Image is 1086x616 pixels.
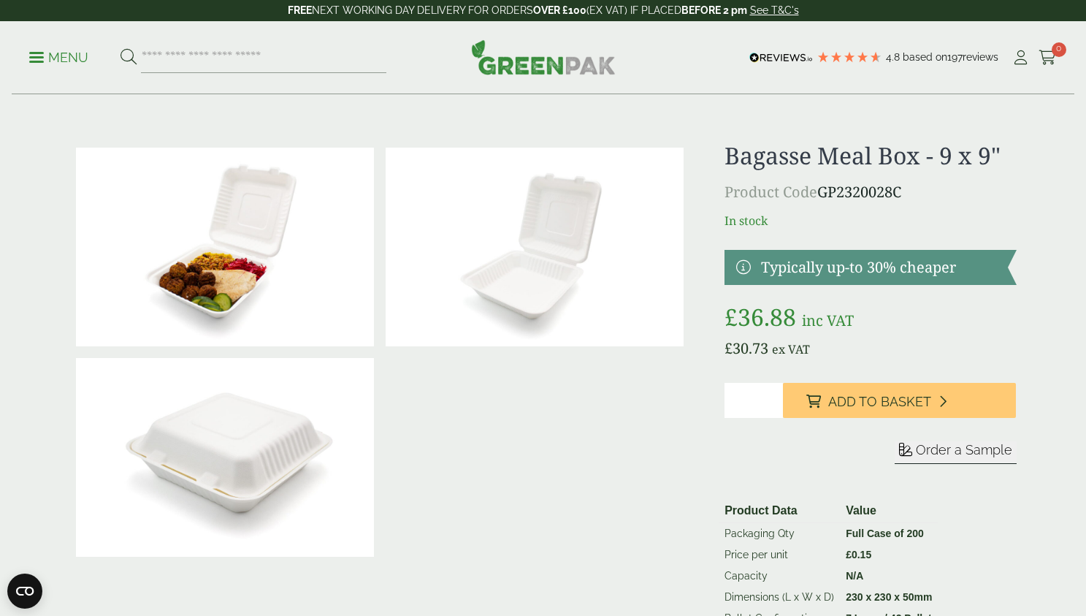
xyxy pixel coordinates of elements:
th: Value [840,499,938,523]
td: Price per unit [719,544,840,566]
strong: FREE [288,4,312,16]
strong: 230 x 230 x 50mm [846,591,932,603]
td: Dimensions (L x W x D) [719,587,840,608]
bdi: 36.88 [724,301,796,332]
h1: Bagasse Meal Box - 9 x 9" [724,142,1016,170]
div: 4.79 Stars [817,50,882,64]
strong: BEFORE 2 pm [681,4,747,16]
p: In stock [724,212,1016,229]
bdi: 30.73 [724,338,768,358]
button: Order a Sample [895,441,1017,464]
td: Packaging Qty [719,523,840,545]
p: Menu [29,49,88,66]
strong: OVER £100 [533,4,586,16]
img: Bagasse Meal Box 9 X 9 Inch With Food [76,148,374,346]
span: ex VAT [772,341,810,357]
i: Cart [1039,50,1057,65]
i: My Account [1012,50,1030,65]
th: Product Data [719,499,840,523]
button: Add to Basket [783,383,1016,418]
span: £ [724,338,733,358]
img: 2320028C Bagasse Meal Box 9x9 Inchclosed [76,358,374,557]
td: Capacity [719,566,840,587]
bdi: 0.15 [846,549,871,560]
img: REVIEWS.io [749,53,813,63]
a: See T&C's [750,4,799,16]
img: 2320028C Bagasse Meal Box 9x9 Inch Open [386,148,684,346]
span: Product Code [724,182,817,202]
span: 0 [1052,42,1066,57]
strong: N/A [846,570,863,582]
span: 197 [947,51,963,63]
span: Based on [903,51,947,63]
p: GP2320028C [724,181,1016,203]
a: Menu [29,49,88,64]
span: Add to Basket [828,394,931,410]
span: £ [846,549,852,560]
span: £ [724,301,738,332]
span: inc VAT [802,311,854,330]
button: Open CMP widget [7,574,42,609]
a: 0 [1039,47,1057,69]
span: 4.8 [886,51,903,63]
img: GreenPak Supplies [471,39,616,75]
span: Order a Sample [916,442,1012,457]
strong: Full Case of 200 [846,528,924,539]
span: reviews [963,51,998,63]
